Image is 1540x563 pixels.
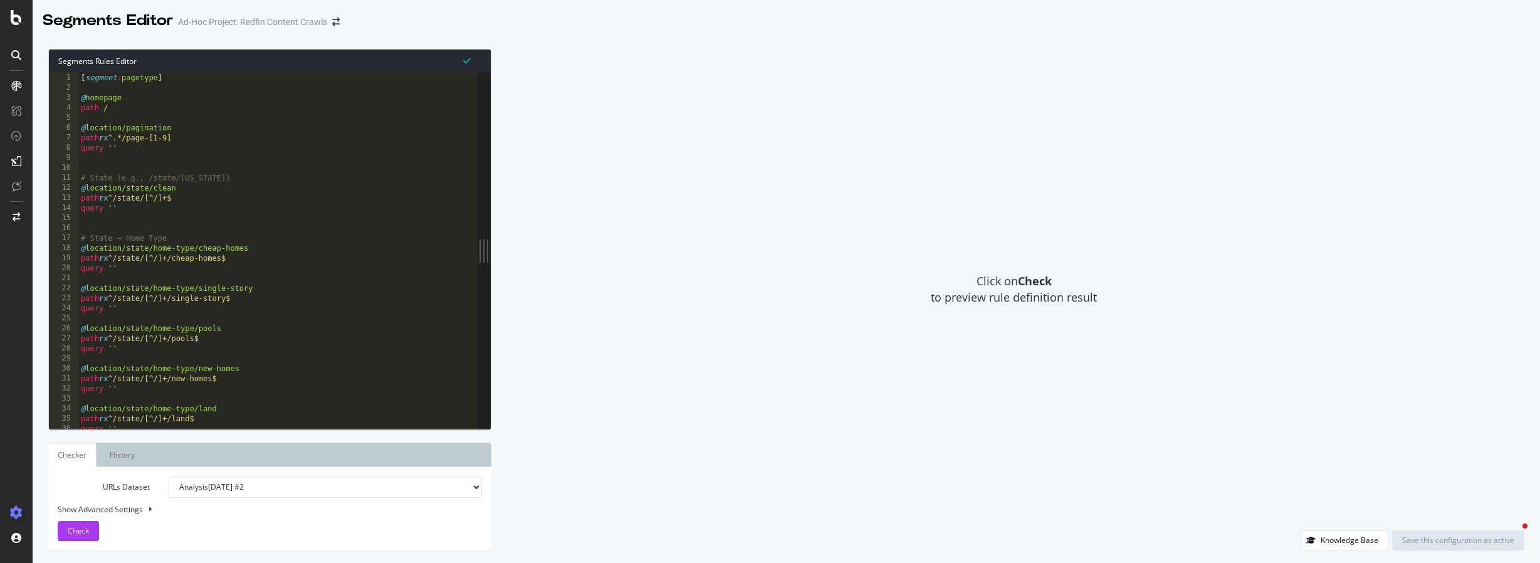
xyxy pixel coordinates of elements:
div: 21 [49,273,79,283]
button: Check [58,521,99,541]
div: 6 [49,123,79,133]
div: 13 [49,193,79,203]
div: 29 [49,354,79,364]
div: 31 [49,374,79,384]
div: Ad-Hoc Project: Redfin Content Crawls [178,16,327,28]
button: Save this configuration as active [1392,530,1524,550]
div: 1 [49,73,79,83]
div: 23 [49,293,79,303]
strong: Check [1018,273,1052,288]
div: Show Advanced Settings [48,504,473,515]
div: Segments Rules Editor [49,50,491,73]
div: 15 [49,213,79,223]
label: URLs Dataset [48,476,159,498]
span: Click on to preview rule definition result [931,273,1097,305]
a: Checker [48,443,97,467]
div: 10 [49,163,79,173]
iframe: Intercom live chat [1497,520,1527,550]
div: 19 [49,253,79,263]
div: 25 [49,313,79,324]
span: Check [68,525,89,536]
div: 28 [49,344,79,354]
div: 18 [49,243,79,253]
div: 24 [49,303,79,313]
div: 9 [49,153,79,163]
div: 11 [49,173,79,183]
div: 27 [49,334,79,344]
div: 33 [49,394,79,404]
div: 16 [49,223,79,233]
div: 7 [49,133,79,143]
div: 5 [49,113,79,123]
div: Save this configuration as active [1402,535,1514,545]
div: 30 [49,364,79,374]
div: 14 [49,203,79,213]
div: 8 [49,143,79,153]
span: Syntax is valid [463,55,471,66]
div: 35 [49,414,79,424]
div: 22 [49,283,79,293]
div: 36 [49,424,79,434]
div: 26 [49,324,79,334]
div: 12 [49,183,79,193]
div: 32 [49,384,79,394]
div: 2 [49,83,79,93]
div: 3 [49,93,79,103]
div: Knowledge Base [1321,535,1378,545]
div: 17 [49,233,79,243]
div: arrow-right-arrow-left [332,18,340,26]
div: 4 [49,103,79,113]
button: Knowledge Base [1301,530,1389,550]
div: 34 [49,404,79,414]
a: Knowledge Base [1301,535,1389,545]
div: Segments Editor [43,10,173,31]
div: 20 [49,263,79,273]
a: History [100,443,145,467]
